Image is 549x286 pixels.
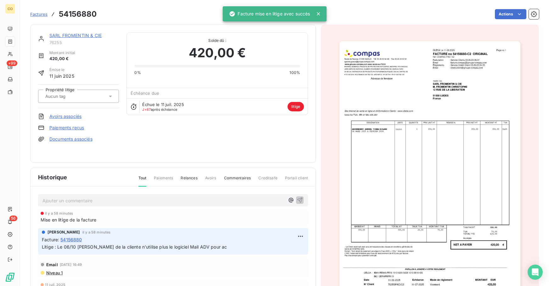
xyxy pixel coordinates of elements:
span: Mise en litige de la facture [41,216,96,223]
span: Émise le [49,67,74,73]
span: [DATE] 16:49 [60,263,82,266]
span: Email [46,262,58,267]
img: Logo LeanPay [5,272,15,282]
a: Paiements reçus [49,125,84,131]
span: 76255 [49,40,119,45]
span: Avoirs [205,175,216,186]
span: Niveau 1 [46,270,63,275]
span: 420,00 € [49,56,75,62]
span: Creditsafe [258,175,277,186]
div: CO [5,4,15,14]
span: Portail client [285,175,308,186]
span: J+87 [142,107,151,112]
span: Facture : [42,236,59,243]
span: après échéance [142,108,177,111]
span: Solde dû : [134,38,300,43]
span: Factures [30,12,48,17]
span: 11 juin 2025 [49,73,74,79]
span: Tout [138,175,147,187]
div: Facture mise en litige avec succès [229,8,310,20]
span: Échéance due [131,91,159,96]
span: Litige : Le 06/10 [PERSON_NAME] de la cliente n'utilise plus le logiciel Mail ADV pour ac [42,244,227,250]
span: Historique [38,173,67,182]
h3: 54156880 [59,8,97,20]
span: +99 [7,60,17,66]
span: 54156880 [60,236,82,243]
div: Open Intercom Messenger [528,265,543,280]
span: Échue le 11 juil. 2025 [142,102,184,107]
span: Relances [181,175,197,186]
span: Montant initial [49,50,75,56]
span: 0% [134,70,141,76]
span: Commentaires [224,175,251,186]
a: SARL FROMENTIN & CIE [49,33,102,38]
a: Documents associés [49,136,92,142]
span: il y a 58 minutes [82,230,111,234]
span: litige [288,102,304,111]
span: 420,00 € [189,43,246,62]
span: [PERSON_NAME] [48,229,80,235]
a: Factures [30,11,48,17]
button: Actions [495,9,526,19]
span: 100% [289,70,300,76]
span: Paiements [154,175,173,186]
span: il y a 58 minutes [45,211,73,215]
input: Aucun tag [45,93,82,99]
a: Avoirs associés [49,113,81,120]
span: 56 [9,216,17,221]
